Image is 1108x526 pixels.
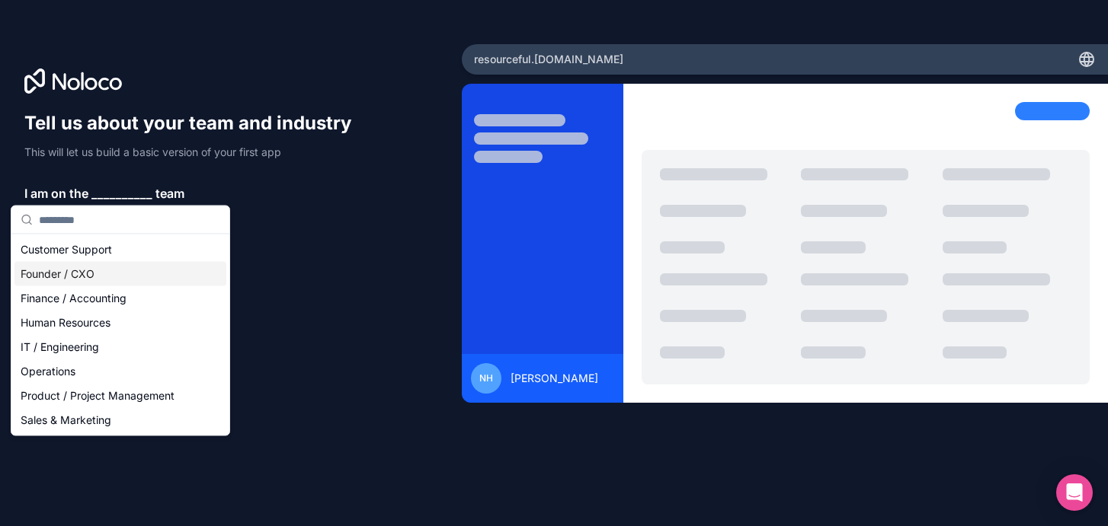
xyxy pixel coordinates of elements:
[155,184,184,202] span: team
[24,184,88,202] span: I am on the
[14,408,226,432] div: Sales & Marketing
[1056,474,1093,511] div: Open Intercom Messenger
[11,234,229,435] div: Suggestions
[14,384,226,408] div: Product / Project Management
[14,311,226,335] div: Human Resources
[474,52,623,67] span: resourceful .[DOMAIN_NAME]
[479,372,493,384] span: NH
[14,359,226,384] div: Operations
[24,111,366,135] h1: Tell us about your team and industry
[14,286,226,311] div: Finance / Accounting
[14,237,226,262] div: Customer Support
[14,262,226,286] div: Founder / CXO
[91,184,152,202] span: __________
[14,335,226,359] div: IT / Engineering
[511,371,598,386] span: [PERSON_NAME]
[24,145,366,160] p: This will let us build a basic version of your first app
